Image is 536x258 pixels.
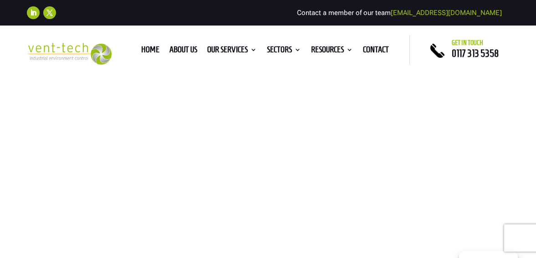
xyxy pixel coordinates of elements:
span: Get in touch [452,39,483,46]
a: Follow on LinkedIn [27,6,40,19]
a: Home [141,46,159,56]
a: Resources [311,46,353,56]
img: 2023-09-27T08_35_16.549ZVENT-TECH---Clear-background [27,43,112,65]
a: About us [169,46,197,56]
a: Sectors [267,46,301,56]
a: Follow on X [43,6,56,19]
a: Our Services [207,46,257,56]
a: Contact [363,46,389,56]
a: 0117 313 5358 [452,48,499,59]
span: Contact a member of our team [297,9,502,17]
a: [EMAIL_ADDRESS][DOMAIN_NAME] [391,9,502,17]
